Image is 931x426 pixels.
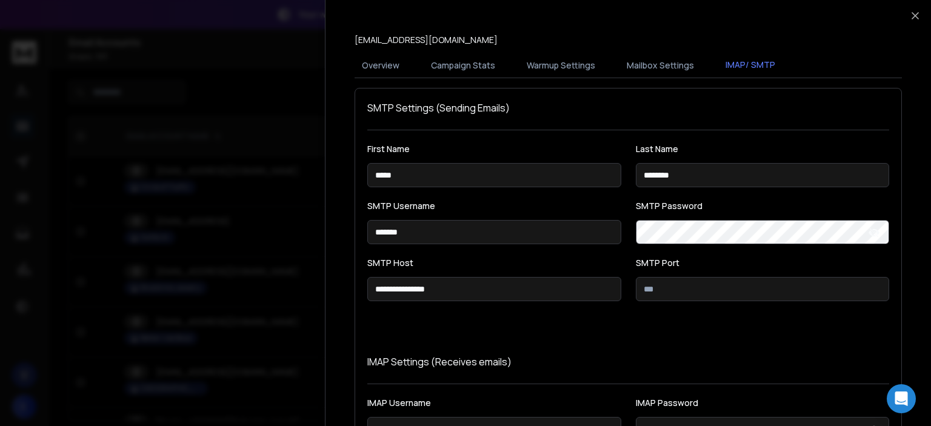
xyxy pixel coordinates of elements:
[355,34,498,46] p: [EMAIL_ADDRESS][DOMAIN_NAME]
[367,145,621,153] label: First Name
[367,101,889,115] h1: SMTP Settings (Sending Emails)
[519,52,602,79] button: Warmup Settings
[367,202,621,210] label: SMTP Username
[367,259,621,267] label: SMTP Host
[367,354,889,369] p: IMAP Settings (Receives emails)
[367,399,621,407] label: IMAP Username
[619,52,701,79] button: Mailbox Settings
[355,52,407,79] button: Overview
[636,399,890,407] label: IMAP Password
[636,145,890,153] label: Last Name
[636,202,890,210] label: SMTP Password
[887,384,916,413] div: Open Intercom Messenger
[718,52,783,79] button: IMAP/ SMTP
[636,259,890,267] label: SMTP Port
[424,52,502,79] button: Campaign Stats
